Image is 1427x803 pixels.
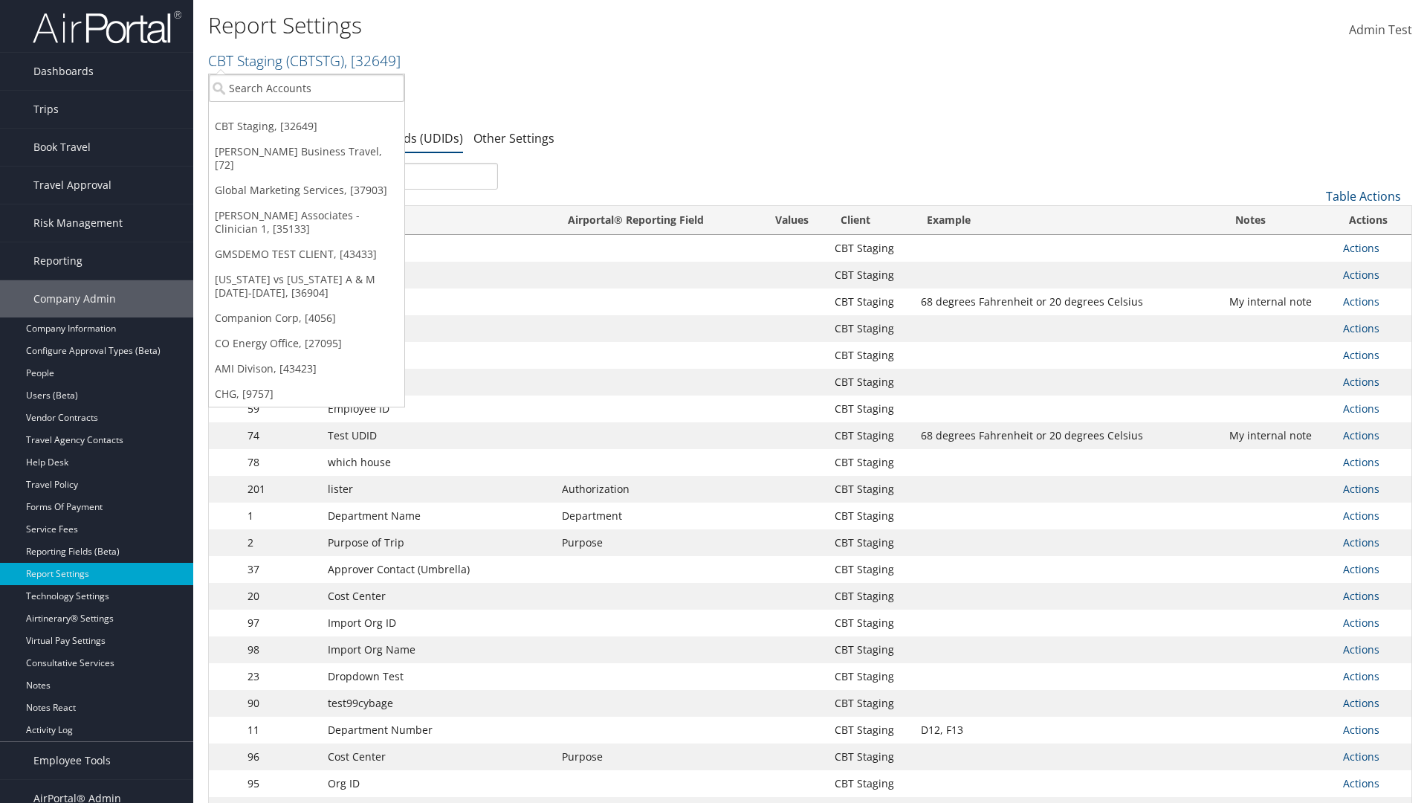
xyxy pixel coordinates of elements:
[209,114,404,139] a: CBT Staging, [32649]
[1349,22,1412,38] span: Admin Test
[209,381,404,407] a: CHG, [9757]
[33,129,91,166] span: Book Travel
[320,315,554,342] td: Job Title
[320,770,554,797] td: Org ID
[1343,562,1379,576] a: Actions
[33,242,82,280] span: Reporting
[320,422,554,449] td: Test UDID
[1343,268,1379,282] a: Actions
[1343,482,1379,496] a: Actions
[320,288,554,315] td: free
[827,342,913,369] td: CBT Staging
[320,206,554,235] th: Name
[827,288,913,315] td: CBT Staging
[240,636,320,663] td: 98
[33,204,123,242] span: Risk Management
[320,396,554,422] td: Employee ID
[344,51,401,71] span: , [ 32649 ]
[320,583,554,610] td: Cost Center
[1343,535,1379,549] a: Actions
[240,529,320,556] td: 2
[320,529,554,556] td: Purpose of Trip
[240,690,320,717] td: 90
[320,342,554,369] td: VIP
[240,770,320,797] td: 95
[554,529,757,556] td: Purpose
[913,288,1222,315] td: 68 degrees Fahrenheit or 20 degrees Celsius
[913,422,1222,449] td: 68 degrees Fahrenheit or 20 degrees Celsius
[209,74,404,102] input: Search Accounts
[320,476,554,503] td: lister
[240,422,320,449] td: 74
[827,235,913,262] td: CBT Staging
[913,206,1222,235] th: Example
[827,690,913,717] td: CBT Staging
[240,556,320,583] td: 37
[1343,642,1379,657] a: Actions
[827,206,913,235] th: Client
[240,396,320,422] td: 59
[320,449,554,476] td: which house
[209,356,404,381] a: AMI Divison, [43423]
[827,449,913,476] td: CBT Staging
[33,91,59,128] span: Trips
[554,503,757,529] td: Department
[33,10,181,45] img: airportal-logo.png
[554,744,757,770] td: Purpose
[827,583,913,610] td: CBT Staging
[209,242,404,267] a: GMSDEMO TEST CLIENT, [43433]
[320,690,554,717] td: test99cybage
[757,206,826,235] th: Values
[240,717,320,744] td: 11
[1343,723,1379,737] a: Actions
[240,610,320,636] td: 97
[1343,294,1379,309] a: Actions
[827,663,913,690] td: CBT Staging
[473,130,554,146] a: Other Settings
[1343,749,1379,764] a: Actions
[33,167,111,204] span: Travel Approval
[1349,7,1412,54] a: Admin Test
[240,663,320,690] td: 23
[320,556,554,583] td: Approver Contact (Umbrella)
[320,610,554,636] td: Import Org ID
[209,331,404,356] a: CO Energy Office, [27095]
[1343,241,1379,255] a: Actions
[1343,401,1379,416] a: Actions
[240,503,320,529] td: 1
[209,306,404,331] a: Companion Corp, [4056]
[1343,776,1379,790] a: Actions
[240,744,320,770] td: 96
[1343,696,1379,710] a: Actions
[320,636,554,663] td: Import Org Name
[827,315,913,342] td: CBT Staging
[827,770,913,797] td: CBT Staging
[827,396,913,422] td: CBT Staging
[554,476,757,503] td: Authorization
[320,262,554,288] td: Lister
[1343,616,1379,630] a: Actions
[33,280,116,317] span: Company Admin
[320,235,554,262] td: QAM
[320,663,554,690] td: Dropdown Test
[1326,188,1401,204] a: Table Actions
[827,556,913,583] td: CBT Staging
[827,369,913,396] td: CBT Staging
[240,583,320,610] td: 20
[1343,455,1379,469] a: Actions
[1343,348,1379,362] a: Actions
[913,717,1222,744] td: D12, F13
[240,476,320,503] td: 201
[1343,589,1379,603] a: Actions
[827,717,913,744] td: CBT Staging
[827,610,913,636] td: CBT Staging
[208,51,401,71] a: CBT Staging
[1343,428,1379,442] a: Actions
[1343,509,1379,523] a: Actions
[827,422,913,449] td: CBT Staging
[320,744,554,770] td: Cost Center
[208,10,1011,41] h1: Report Settings
[1343,375,1379,389] a: Actions
[1222,206,1335,235] th: Notes
[320,503,554,529] td: Department Name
